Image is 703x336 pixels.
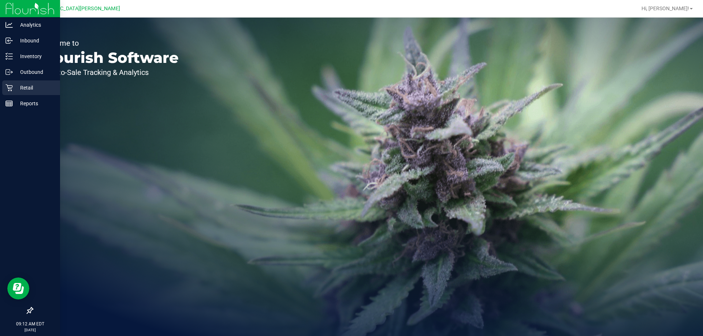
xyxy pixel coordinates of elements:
[40,50,179,65] p: Flourish Software
[40,69,179,76] p: Seed-to-Sale Tracking & Analytics
[7,278,29,299] iframe: Resource center
[3,321,57,327] p: 09:12 AM EDT
[5,53,13,60] inline-svg: Inventory
[13,20,57,29] p: Analytics
[641,5,689,11] span: Hi, [PERSON_NAME]!
[13,52,57,61] p: Inventory
[13,99,57,108] p: Reports
[3,327,57,333] p: [DATE]
[5,84,13,91] inline-svg: Retail
[40,39,179,47] p: Welcome to
[30,5,120,12] span: [GEOGRAPHIC_DATA][PERSON_NAME]
[13,68,57,76] p: Outbound
[5,68,13,76] inline-svg: Outbound
[13,36,57,45] p: Inbound
[13,83,57,92] p: Retail
[5,100,13,107] inline-svg: Reports
[5,37,13,44] inline-svg: Inbound
[5,21,13,29] inline-svg: Analytics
